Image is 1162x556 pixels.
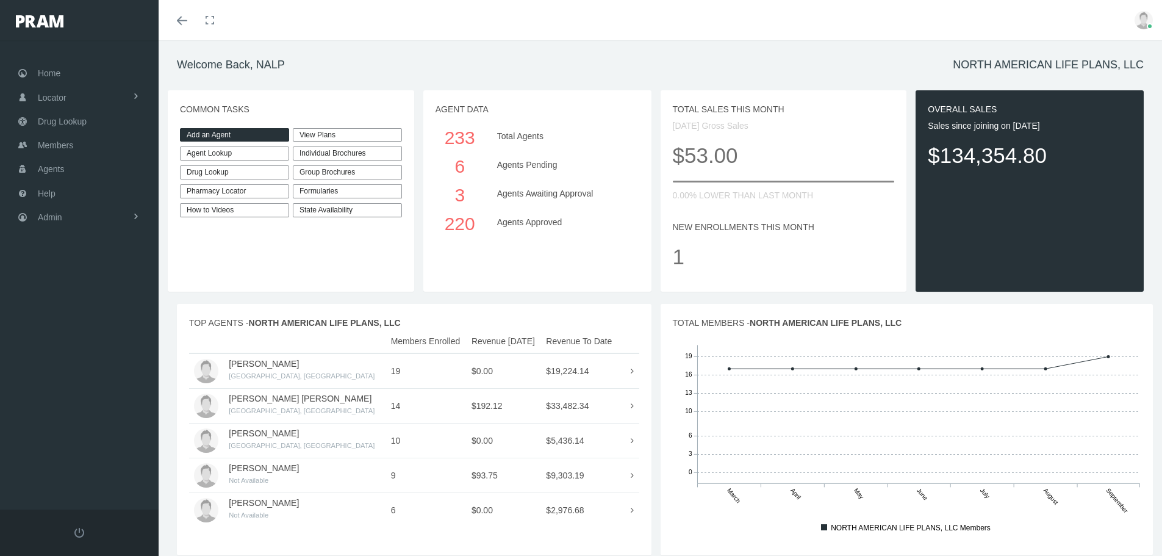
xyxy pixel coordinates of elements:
img: user-placeholder.jpg [194,359,218,383]
span: [DATE] Gross Sales [673,121,748,131]
div: Total Agents [488,123,636,152]
a: View Plans [293,128,402,142]
p: $134,354.80 [928,139,1132,172]
tspan: 10 [685,408,692,414]
td: $9,303.19 [541,458,618,493]
a: Pharmacy Locator [180,184,289,198]
p: COMMON TASKS [180,103,402,116]
div: 6 [441,152,479,181]
tspan: May [853,487,866,500]
p: AGENT DATA [436,103,639,116]
a: State Availability [293,203,402,217]
img: PRAM_20_x_78.png [16,15,63,27]
tspan: March [726,487,742,504]
a: [PERSON_NAME] [229,359,299,369]
a: Drug Lookup [180,165,289,179]
div: Agents Pending [488,152,636,181]
tspan: 19 [685,353,692,359]
td: 19 [386,353,467,389]
tspan: 0 [688,469,692,475]
a: How to Videos [180,203,289,217]
th: Revenue To Date [541,330,618,353]
small: [GEOGRAPHIC_DATA], [GEOGRAPHIC_DATA] [229,372,375,380]
p: NEW ENROLLMENTS THIS MONTH [673,220,895,234]
tspan: July [979,487,991,500]
div: Group Brochures [293,165,402,179]
th: Members Enrolled [386,330,467,353]
tspan: 13 [685,389,692,396]
img: user-placeholder.jpg [194,394,218,418]
td: $192.12 [467,388,541,423]
div: 233 [441,123,479,152]
span: Agents [38,157,65,181]
img: user-placeholder.jpg [194,498,218,522]
small: Not Available [229,511,268,519]
th: Revenue [DATE] [467,330,541,353]
td: 14 [386,388,467,423]
td: $0.00 [467,423,541,458]
small: Not Available [229,477,268,484]
p: 1 [673,240,895,273]
div: Individual Brochures [293,146,402,161]
a: [PERSON_NAME] [PERSON_NAME] [229,394,371,403]
p: TOTAL MEMBERS - [673,316,1141,330]
td: $2,976.68 [541,493,618,527]
span: Locator [38,86,66,109]
td: $33,482.34 [541,388,618,423]
tspan: September [1105,487,1130,514]
small: [GEOGRAPHIC_DATA], [GEOGRAPHIC_DATA] [229,407,375,414]
span: NORTH AMERICAN LIFE PLANS, LLC [750,318,902,328]
span: Help [38,182,56,205]
a: [PERSON_NAME] [229,498,299,508]
img: user-placeholder.jpg [194,463,218,488]
tspan: April [789,487,802,500]
div: 3 [441,181,479,209]
td: $19,224.14 [541,353,618,389]
td: $0.00 [467,493,541,527]
div: 220 [441,209,479,238]
td: 9 [386,458,467,493]
a: [PERSON_NAME] [229,463,299,473]
img: user-placeholder.jpg [1135,11,1153,29]
a: Add an Agent [180,128,289,142]
p: TOTAL SALES THIS MONTH [673,103,895,116]
h1: Welcome Back, NALP [177,59,285,72]
span: Admin [38,206,62,229]
span: Drug Lookup [38,110,87,133]
img: user-placeholder.jpg [194,428,218,453]
td: 6 [386,493,467,527]
div: Agents Approved [488,209,636,238]
span: 0.00% LOWER THAN LAST MONTH [673,190,814,200]
span: TOP AGENTS - [189,318,401,328]
tspan: June [916,487,930,502]
tspan: 6 [688,432,692,439]
div: Agents Awaiting Approval [488,181,636,209]
a: [PERSON_NAME] [229,428,299,438]
span: NORTH AMERICAN LIFE PLANS, LLC [249,318,401,328]
td: 10 [386,423,467,458]
span: Home [38,62,60,85]
p: $53.00 [673,139,895,172]
span: Members [38,134,73,157]
span: Sales since joining on [DATE] [928,121,1039,131]
small: [GEOGRAPHIC_DATA], [GEOGRAPHIC_DATA] [229,442,375,449]
a: Agent Lookup [180,146,289,161]
h1: NORTH AMERICAN LIFE PLANS, LLC [953,59,1144,72]
td: $93.75 [467,458,541,493]
tspan: 3 [688,450,692,457]
tspan: 16 [685,371,692,378]
div: Formularies [293,184,402,198]
tspan: August [1042,487,1060,506]
td: $5,436.14 [541,423,618,458]
p: OVERALL SALES [928,103,1132,116]
td: $0.00 [467,353,541,389]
